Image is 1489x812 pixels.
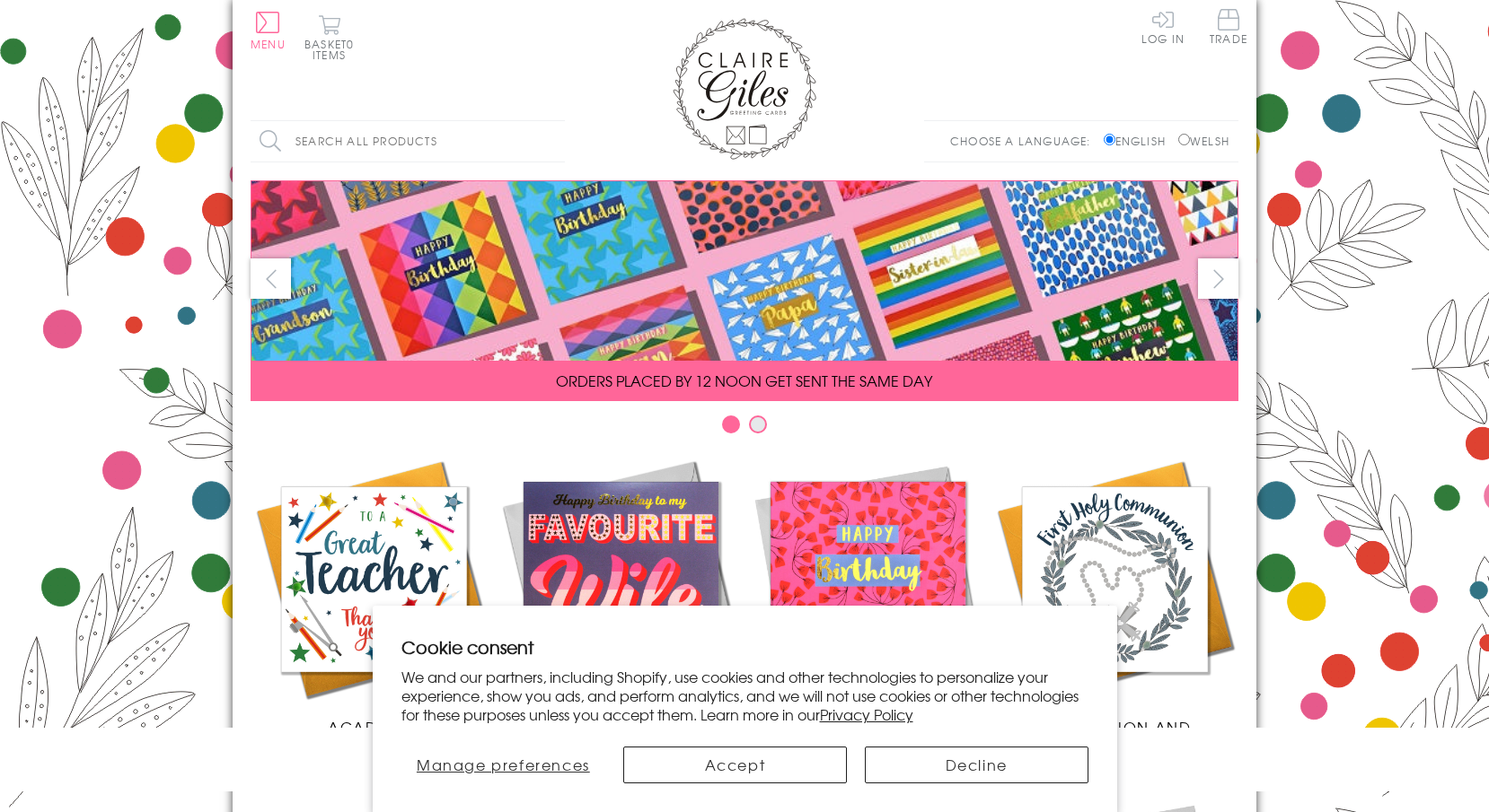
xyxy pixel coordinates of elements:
span: Trade [1210,9,1247,44]
p: We and our partners, including Shopify, use cookies and other technologies to personalize your ex... [401,668,1088,723]
span: Academic [328,716,420,738]
span: Menu [251,36,286,52]
a: Communion and Confirmation [991,456,1238,759]
label: Welsh [1178,133,1229,149]
input: Welsh [1178,134,1190,145]
img: Claire Giles Greetings Cards [673,18,816,160]
span: Manage preferences [417,754,590,775]
a: Academic [251,456,498,738]
a: Trade [1210,9,1247,48]
h2: Cookie consent [401,634,1088,659]
input: Search [547,121,565,162]
button: Accept [623,747,847,783]
div: Carousel Pagination [251,415,1238,442]
a: Birthdays [744,456,991,738]
a: New Releases [498,456,744,738]
button: Carousel Page 1 (Current Slide) [722,415,740,433]
button: Carousel Page 2 [749,415,767,433]
span: ORDERS PLACED BY 12 NOON GET SENT THE SAME DAY [556,370,932,391]
a: Privacy Policy [820,703,913,725]
button: prev [251,258,291,299]
input: Search all products [251,121,565,162]
button: next [1198,258,1238,299]
button: Basket0 items [304,14,354,60]
button: Manage preferences [401,747,606,783]
a: Log In [1141,9,1185,44]
span: 0 items [313,36,354,63]
p: Choose a language: [950,133,1100,149]
input: English [1104,134,1115,145]
button: Decline [865,747,1088,783]
label: English [1104,133,1175,149]
button: Menu [251,12,286,49]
